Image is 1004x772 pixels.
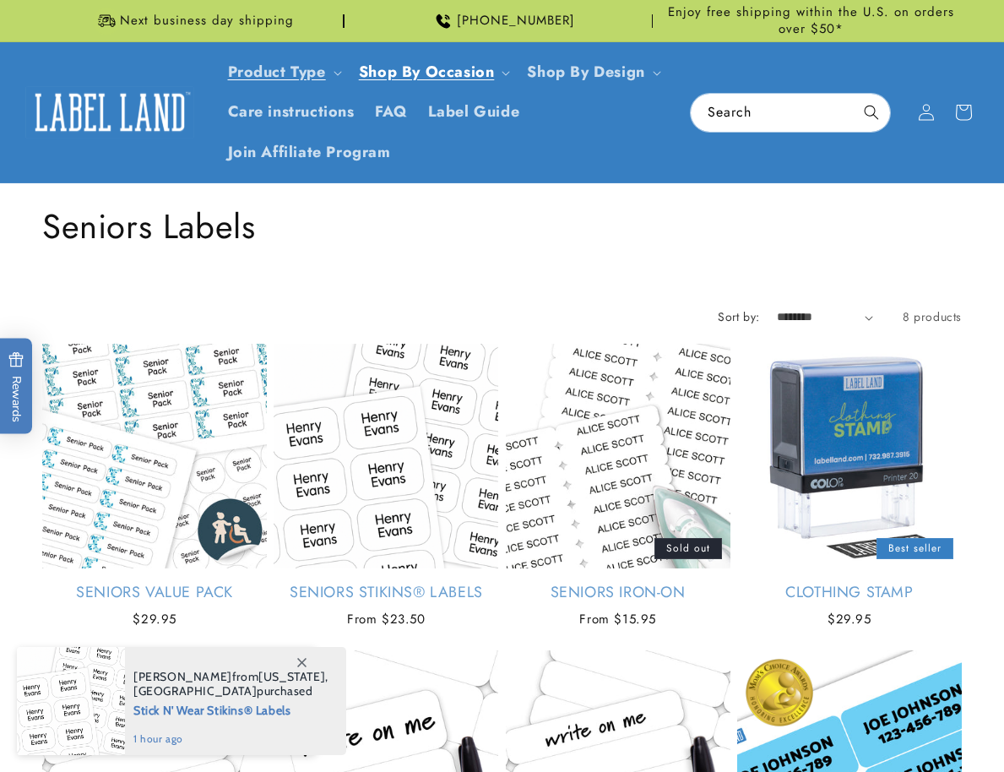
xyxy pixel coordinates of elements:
span: from , purchased [133,670,328,699]
a: Seniors Value Pack [42,583,267,602]
img: Label Land [25,86,194,139]
span: [PHONE_NUMBER] [457,13,575,30]
span: Next business day shipping [120,13,294,30]
span: Rewards [8,352,24,422]
span: [US_STATE] [258,669,325,684]
button: Search [853,94,890,131]
label: Sort by: [718,308,759,325]
a: Shop By Design [527,61,644,83]
span: Enjoy free shipping within the U.S. on orders over $50* [659,4,962,37]
span: Label Guide [428,102,520,122]
span: Join Affiliate Program [228,143,391,162]
a: FAQ [365,92,418,132]
a: Seniors Stikins® Labels [274,583,498,602]
a: Label Guide [418,92,530,132]
span: Shop By Occasion [359,63,495,82]
summary: Product Type [218,52,349,92]
summary: Shop By Design [517,52,667,92]
a: Label Land [19,79,201,144]
summary: Shop By Occasion [349,52,518,92]
a: Clothing Stamp [737,583,962,602]
span: 8 products [903,308,962,325]
h1: Seniors Labels [42,204,962,248]
a: Seniors Iron-On [506,583,730,602]
a: Care instructions [218,92,365,132]
a: Product Type [228,61,326,83]
a: Join Affiliate Program [218,133,401,172]
span: FAQ [375,102,408,122]
span: Care instructions [228,102,355,122]
span: [PERSON_NAME] [133,669,232,684]
span: [GEOGRAPHIC_DATA] [133,683,257,699]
